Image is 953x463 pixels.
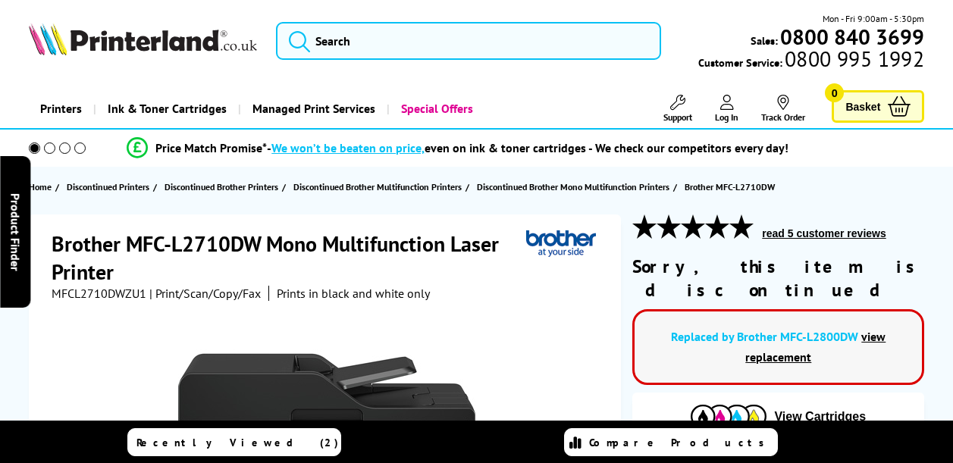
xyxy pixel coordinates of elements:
span: Log In [715,111,738,123]
span: Discontinued Brother Mono Multifunction Printers [477,179,669,195]
span: Customer Service: [698,52,924,70]
span: | Print/Scan/Copy/Fax [149,286,261,301]
a: Discontinued Brother Mono Multifunction Printers [477,179,673,195]
span: 0 [825,83,844,102]
img: Printerland Logo [29,23,257,55]
a: Track Order [761,95,805,123]
a: Basket 0 [832,90,924,123]
img: Cartridges [691,405,766,428]
span: Discontinued Brother Printers [165,179,278,195]
span: Product Finder [8,192,23,271]
a: Replaced by Brother MFC-L2800DW [671,329,858,344]
button: read 5 customer reviews [757,227,890,240]
a: Home [29,179,55,195]
a: view replacement [745,329,886,364]
a: Printerland Logo [29,23,257,58]
a: Ink & Toner Cartridges [93,89,238,128]
span: Basket [845,96,880,117]
span: Brother MFC-L2710DW [685,179,775,195]
span: Mon - Fri 9:00am - 5:30pm [823,11,924,26]
i: Prints in black and white only [277,286,430,301]
a: Special Offers [387,89,484,128]
span: Compare Products [589,436,773,449]
input: Search [276,22,661,60]
a: Support [663,95,692,123]
a: Recently Viewed (2) [127,428,341,456]
a: Managed Print Services [238,89,387,128]
span: We won’t be beaten on price, [271,140,425,155]
span: Home [29,179,52,195]
span: Sales: [751,33,778,48]
span: MFCL2710DWZU1 [52,286,146,301]
div: - even on ink & toner cartridges - We check our competitors every day! [267,140,788,155]
span: Discontinued Brother Multifunction Printers [293,179,462,195]
span: View Cartridges [774,410,866,424]
img: Brother [526,230,596,258]
span: Support [663,111,692,123]
a: Discontinued Brother Printers [165,179,282,195]
a: Printers [29,89,93,128]
h1: Brother MFC-L2710DW Mono Multifunction Laser Printer [52,230,527,286]
span: Ink & Toner Cartridges [108,89,227,128]
span: 0800 995 1992 [782,52,924,66]
a: Discontinued Brother Multifunction Printers [293,179,466,195]
a: 0800 840 3699 [778,30,924,44]
button: View Cartridges [644,404,913,429]
li: modal_Promise [8,135,908,161]
b: 0800 840 3699 [780,23,924,51]
span: Recently Viewed (2) [136,436,339,449]
a: Compare Products [564,428,778,456]
a: Brother MFC-L2710DW [685,179,779,195]
a: Log In [715,95,738,123]
div: Sorry, this item is discontinued [632,255,924,302]
span: Discontinued Printers [67,179,149,195]
span: Price Match Promise* [155,140,267,155]
a: Discontinued Printers [67,179,153,195]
